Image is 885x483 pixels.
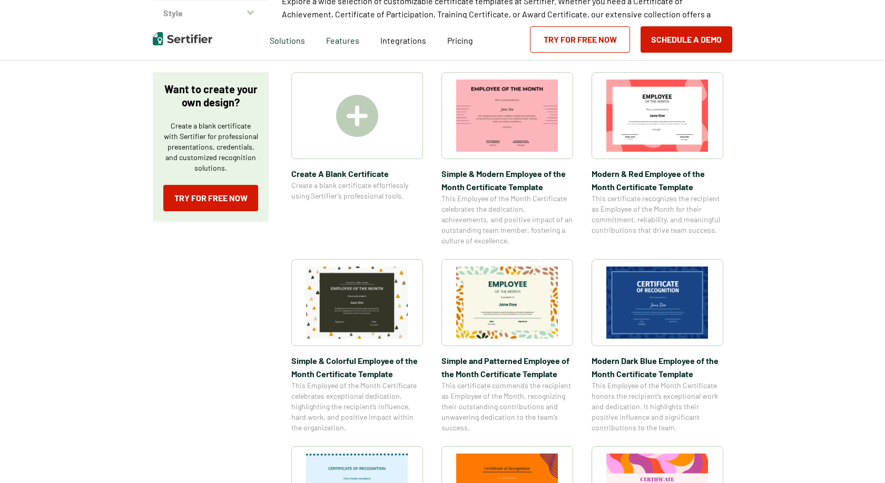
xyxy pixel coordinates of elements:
[306,267,408,339] img: Simple & Colorful Employee of the Month Certificate Template
[641,26,732,53] button: Schedule a Demo
[291,354,423,380] span: Simple & Colorful Employee of the Month Certificate Template
[606,267,709,339] img: Modern Dark Blue Employee of the Month Certificate Template
[291,167,423,180] span: Create A Blank Certificate
[447,35,473,45] span: Pricing
[530,26,630,53] a: Try for Free Now
[291,259,423,433] a: Simple & Colorful Employee of the Month Certificate TemplateSimple & Colorful Employee of the Mon...
[163,185,258,211] a: Try for Free Now
[441,72,573,246] a: Simple & Modern Employee of the Month Certificate TemplateSimple & Modern Employee of the Month C...
[606,80,709,152] img: Modern & Red Employee of the Month Certificate Template
[153,32,212,45] img: Sertifier | Digital Credentialing Platform
[163,83,258,109] p: Want to create your own design?
[456,267,558,339] img: Simple and Patterned Employee of the Month Certificate Template
[592,354,723,380] span: Modern Dark Blue Employee of the Month Certificate Template
[163,121,258,173] p: Create a blank certificate with Sertifier for professional presentations, credentials, and custom...
[592,193,723,235] span: This certificate recognizes the recipient as Employee of the Month for their commitment, reliabil...
[592,72,723,246] a: Modern & Red Employee of the Month Certificate TemplateModern & Red Employee of the Month Certifi...
[291,380,423,433] span: This Employee of the Month Certificate celebrates exceptional dedication, highlighting the recipi...
[447,33,473,46] a: Pricing
[326,33,359,46] span: Features
[441,259,573,433] a: Simple and Patterned Employee of the Month Certificate TemplateSimple and Patterned Employee of t...
[592,167,723,193] span: Modern & Red Employee of the Month Certificate Template
[592,380,723,433] span: This Employee of the Month Certificate honors the recipient’s exceptional work and dedication. It...
[291,180,423,201] span: Create a blank certificate effortlessly using Sertifier’s professional tools.
[153,1,269,26] button: Style
[336,95,378,137] img: Create A Blank Certificate
[441,354,573,380] span: Simple and Patterned Employee of the Month Certificate Template
[456,80,558,152] img: Simple & Modern Employee of the Month Certificate Template
[441,193,573,246] span: This Employee of the Month Certificate celebrates the dedication, achievements, and positive impa...
[592,259,723,433] a: Modern Dark Blue Employee of the Month Certificate TemplateModern Dark Blue Employee of the Month...
[380,33,426,46] a: Integrations
[441,167,573,193] span: Simple & Modern Employee of the Month Certificate Template
[380,35,426,45] span: Integrations
[270,33,305,46] span: Solutions
[441,380,573,433] span: This certificate commends the recipient as Employee of the Month, recognizing their outstanding c...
